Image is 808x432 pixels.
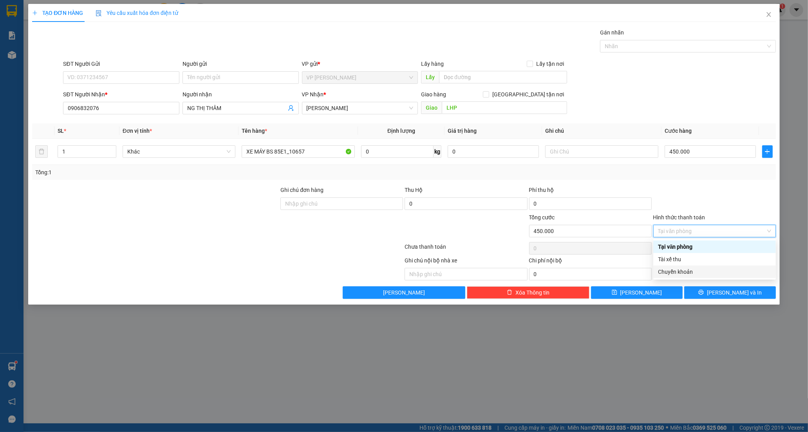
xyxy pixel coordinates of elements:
span: Tại văn phòng [658,225,771,237]
span: save [612,289,617,296]
input: VD: Bàn, Ghế [242,145,354,158]
span: up [110,147,114,152]
span: Cước hàng [665,128,692,134]
div: Chuyển khoản [658,268,771,276]
span: [PERSON_NAME] [620,288,662,297]
div: Người nhận [183,90,299,99]
span: Giao [421,101,442,114]
span: VP Nhận [302,91,324,98]
input: Dọc đường [439,71,567,83]
button: plus [762,145,773,158]
span: Tên hàng [242,128,267,134]
span: CR : [6,50,18,58]
div: VP [PERSON_NAME] [7,7,69,25]
button: printer[PERSON_NAME] và In [684,286,776,299]
div: [PERSON_NAME] [75,7,138,24]
span: Nhận: [75,7,94,15]
th: Ghi chú [542,123,661,139]
div: Chi phí nội bộ [529,256,652,268]
span: Định lượng [387,128,415,134]
button: delete [35,145,48,158]
span: [PERSON_NAME] và In [707,288,762,297]
span: Tổng cước [529,214,555,221]
span: TẠO ĐƠN HÀNG [32,10,83,16]
span: Lấy hàng [421,61,444,67]
div: Tài xế thu [658,255,771,264]
span: delete [507,289,512,296]
span: kg [434,145,441,158]
span: [PERSON_NAME] [383,288,425,297]
div: Tổng: 1 [35,168,312,177]
span: printer [698,289,704,296]
span: SL [58,128,64,134]
span: plus [763,148,772,155]
div: SĐT Người Nhận [63,90,179,99]
div: SĐT Người Gửi [63,60,179,68]
span: Khác [127,146,231,157]
span: plus [32,10,38,16]
button: deleteXóa Thông tin [467,286,589,299]
span: user-add [288,105,294,111]
span: Decrease Value [107,152,116,157]
span: Xóa Thông tin [515,288,550,297]
span: down [110,152,114,157]
span: close-circle [767,229,772,233]
span: Gửi: [7,7,19,16]
label: Hình thức thanh toán [653,214,705,221]
span: Increase Value [107,146,116,152]
div: Phí thu hộ [529,186,652,197]
div: Tại văn phòng [658,242,771,251]
img: icon [96,10,102,16]
span: Thu Hộ [405,187,423,193]
input: Nhập ghi chú [405,268,527,280]
span: Giá trị hàng [448,128,477,134]
div: 30.000 [6,49,70,59]
input: 0 [448,145,539,158]
input: Ghi Chú [545,145,658,158]
input: Dọc đường [442,101,567,114]
span: Giao hàng [421,91,446,98]
button: [PERSON_NAME] [343,286,465,299]
span: Lấy [421,71,439,83]
div: Chưa thanh toán [404,242,528,256]
button: save[PERSON_NAME] [591,286,683,299]
span: Lấy tận nơi [533,60,567,68]
span: Đơn vị tính [123,128,152,134]
span: Yêu cầu xuất hóa đơn điện tử [96,10,178,16]
span: close [766,11,772,18]
label: Gán nhãn [600,29,624,36]
label: Ghi chú đơn hàng [280,187,324,193]
span: Hồ Chí Minh [307,102,414,114]
div: VP gửi [302,60,418,68]
div: 0908074554 [75,34,138,45]
div: Ghi chú nội bộ nhà xe [405,256,527,268]
span: VP Phan Rang [307,72,414,83]
div: PHƯỢNG [75,24,138,34]
span: [GEOGRAPHIC_DATA] tận nơi [489,90,567,99]
div: Người gửi [183,60,299,68]
button: Close [758,4,780,26]
input: Ghi chú đơn hàng [280,197,403,210]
